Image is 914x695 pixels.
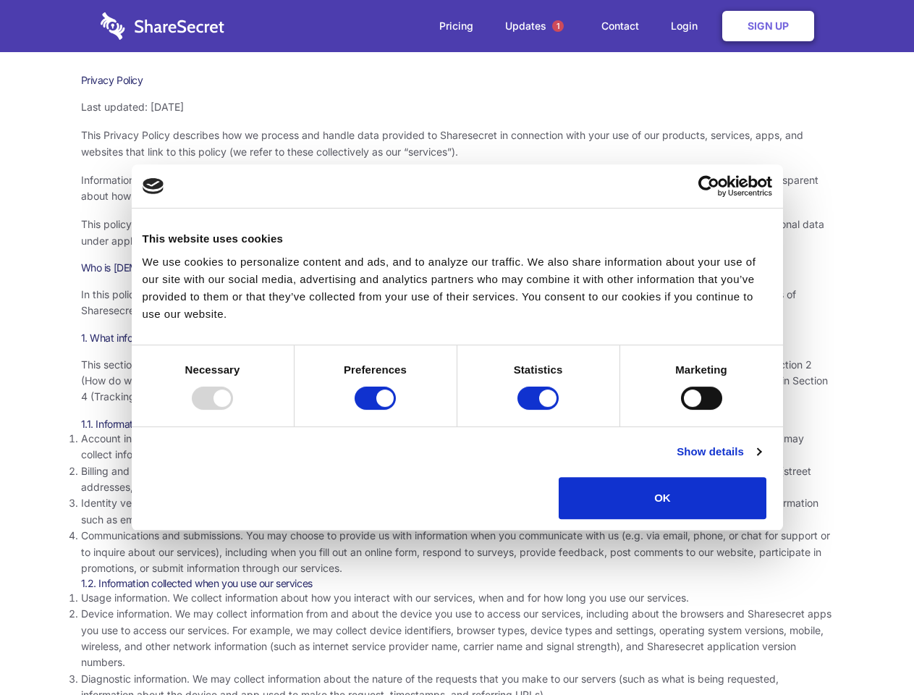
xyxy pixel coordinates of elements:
strong: Preferences [344,363,407,376]
span: Account information. Our services generally require you to create an account before you can acces... [81,432,804,460]
a: Login [656,4,719,49]
a: Usercentrics Cookiebot - opens in a new window [646,175,772,197]
span: In this policy, “Sharesecret,” “we,” “us,” and “our” refer to Sharesecret Inc., a U.S. company. S... [81,288,796,316]
strong: Necessary [185,363,240,376]
span: Identity verification information. Some services require you to verify your identity as part of c... [81,497,818,525]
span: This section describes the various types of information we collect from and about you. To underst... [81,358,828,403]
span: Device information. We may collect information from and about the device you use to access our se... [81,607,832,668]
strong: Marketing [675,363,727,376]
img: logo [143,178,164,194]
span: Usage information. We collect information about how you interact with our services, when and for ... [81,591,689,604]
span: 1.1. Information you provide to us [81,418,227,430]
span: 1.2. Information collected when you use our services [81,577,313,589]
span: 1. What information do we collect about you? [81,332,281,344]
a: Contact [587,4,653,49]
strong: Statistics [514,363,563,376]
span: This Privacy Policy describes how we process and handle data provided to Sharesecret in connectio... [81,129,803,157]
p: Last updated: [DATE] [81,99,834,115]
a: Sign Up [722,11,814,41]
span: Information security and privacy are at the heart of what Sharesecret values and promotes as a co... [81,174,818,202]
span: This policy uses the term “personal data” to refer to information that is related to an identifie... [81,218,824,246]
div: This website uses cookies [143,230,772,248]
span: Who is [DEMOGRAPHIC_DATA]? [81,261,226,274]
span: 1 [552,20,564,32]
a: Show details [677,443,761,460]
span: Communications and submissions. You may choose to provide us with information when you communicat... [81,529,830,574]
button: OK [559,477,766,519]
a: Pricing [425,4,488,49]
img: logo-wordmark-white-trans-d4663122ce5f474addd5e946df7df03e33cb6a1c49d2221995e7729f52c070b2.svg [101,12,224,40]
span: Billing and payment information. In order to purchase a service, you may need to provide us with ... [81,465,811,493]
h1: Privacy Policy [81,74,834,87]
div: We use cookies to personalize content and ads, and to analyze our traffic. We also share informat... [143,253,772,323]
